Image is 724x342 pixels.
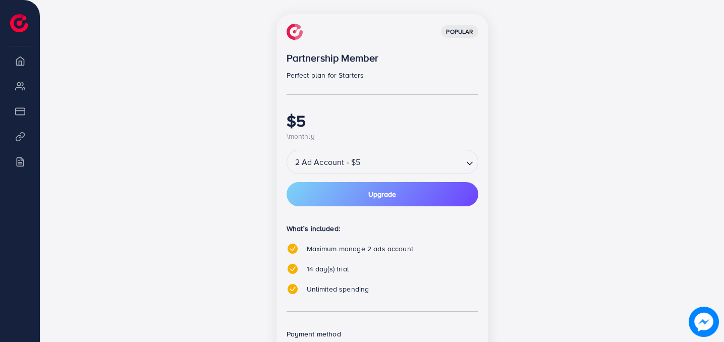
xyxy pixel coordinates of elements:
[287,283,299,295] img: tick
[307,244,413,254] span: Maximum manage 2 ads account
[287,24,303,40] img: img
[287,182,478,206] button: Upgrade
[10,14,28,32] img: logo
[287,222,478,235] p: What’s included:
[689,307,718,336] img: image
[287,150,478,174] div: Search for option
[363,153,462,171] input: Search for option
[307,264,349,274] span: 14 day(s) trial
[441,25,478,38] div: popular
[287,52,478,64] p: Partnership Member
[287,328,478,340] p: Payment method
[287,69,478,81] p: Perfect plan for Starters
[287,243,299,255] img: tick
[287,111,478,130] h1: $5
[287,131,315,141] span: \monthly
[293,153,363,171] span: 2 Ad Account - $5
[307,284,369,294] span: Unlimited spending
[287,263,299,275] img: tick
[368,191,396,198] span: Upgrade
